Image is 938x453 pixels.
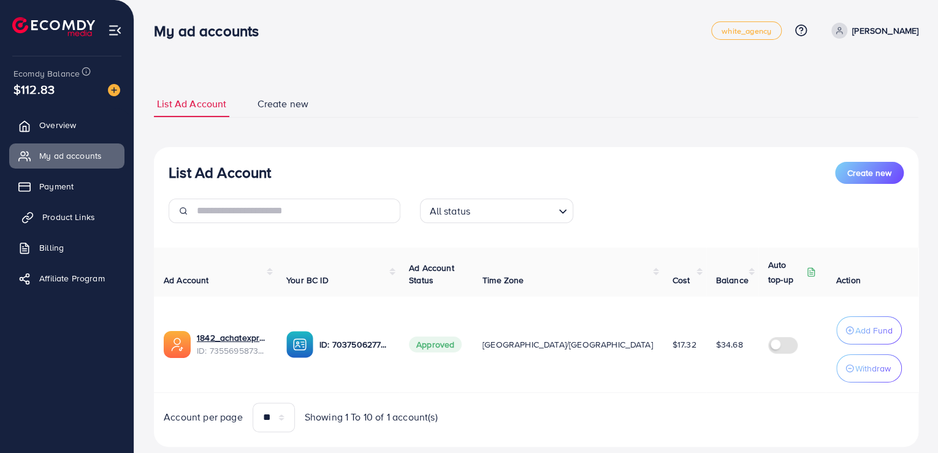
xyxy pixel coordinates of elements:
span: Time Zone [482,274,524,286]
a: Overview [9,113,124,137]
span: Product Links [42,211,95,223]
p: [PERSON_NAME] [852,23,918,38]
img: logo [12,17,95,36]
span: List Ad Account [157,97,226,111]
div: <span class='underline'>1842_achatexpress_1712631440301</span></br>7355695873386610705 [197,332,267,357]
img: ic-ba-acc.ded83a64.svg [286,331,313,358]
span: My ad accounts [39,150,102,162]
a: 1842_achatexpress_1712631440301 [197,332,267,344]
img: menu [108,23,122,37]
p: Withdraw [855,361,891,376]
a: My ad accounts [9,143,124,168]
h3: List Ad Account [169,164,271,181]
span: Your BC ID [286,274,329,286]
button: Add Fund [836,316,902,345]
span: Account per page [164,410,243,424]
span: Payment [39,180,74,192]
h3: My ad accounts [154,22,269,40]
span: Cost [673,274,690,286]
span: [GEOGRAPHIC_DATA]/[GEOGRAPHIC_DATA] [482,338,653,351]
img: ic-ads-acc.e4c84228.svg [164,331,191,358]
span: Approved [409,337,462,352]
a: Payment [9,174,124,199]
button: Create new [835,162,904,184]
span: $34.68 [716,338,743,351]
p: Add Fund [855,323,893,338]
span: Overview [39,119,76,131]
a: Affiliate Program [9,266,124,291]
span: $17.32 [673,338,696,351]
span: Billing [39,242,64,254]
a: Product Links [9,205,124,229]
div: Search for option [420,199,573,223]
span: ID: 7355695873386610705 [197,345,267,357]
span: Affiliate Program [39,272,105,284]
a: [PERSON_NAME] [826,23,918,39]
span: $112.83 [13,80,55,98]
p: ID: 7037506277928337409 [319,337,389,352]
span: white_agency [722,27,771,35]
a: Billing [9,235,124,260]
img: image [108,84,120,96]
span: Ad Account Status [409,262,454,286]
a: white_agency [711,21,782,40]
span: Create new [257,97,308,111]
span: Ad Account [164,274,209,286]
p: Auto top-up [768,257,804,287]
input: Search for option [474,200,554,220]
span: Ecomdy Balance [13,67,80,80]
span: Create new [847,167,891,179]
span: Balance [716,274,749,286]
span: All status [427,202,473,220]
iframe: Chat [886,398,929,444]
span: Showing 1 To 10 of 1 account(s) [305,410,438,424]
span: Action [836,274,861,286]
button: Withdraw [836,354,902,383]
